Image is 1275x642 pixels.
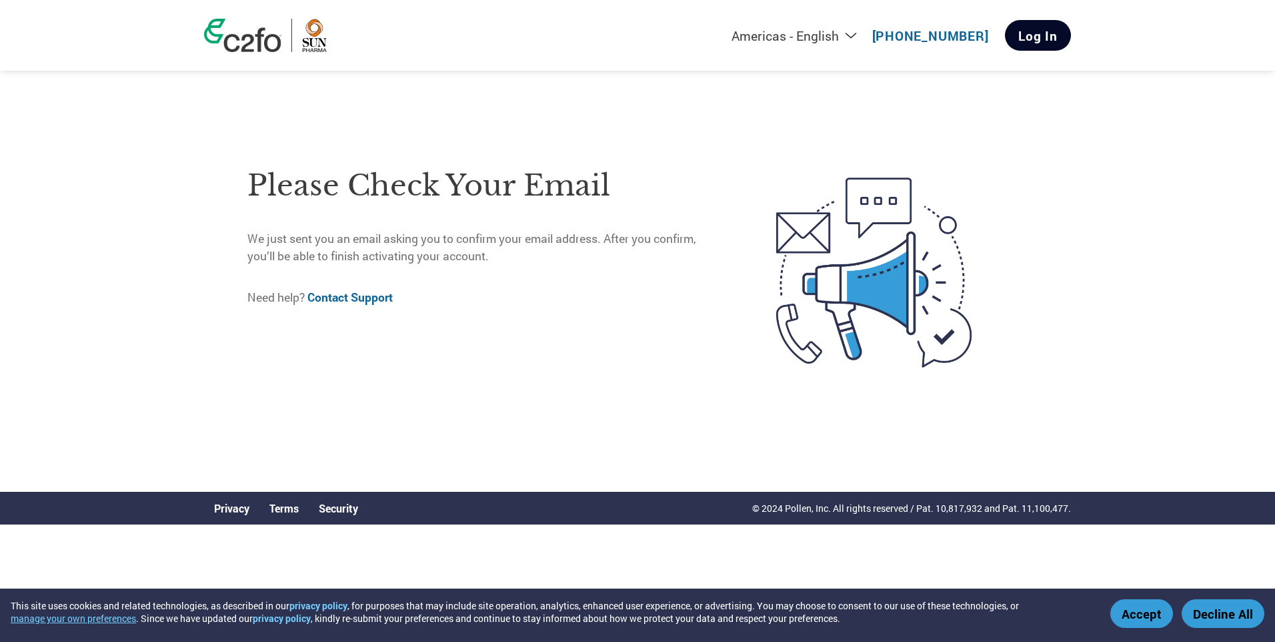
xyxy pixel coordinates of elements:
a: Log In [1005,20,1071,51]
p: We just sent you an email asking you to confirm your email address. After you confirm, you’ll be ... [247,230,720,266]
h1: Please check your email [247,164,720,208]
a: privacy policy [289,599,347,612]
a: Security [319,501,358,515]
img: c2fo logo [204,19,281,52]
a: Privacy [214,501,249,515]
button: manage your own preferences [11,612,136,625]
p: Need help? [247,289,720,306]
img: Sun Pharma [302,19,327,52]
a: Terms [269,501,299,515]
p: © 2024 Pollen, Inc. All rights reserved / Pat. 10,817,932 and Pat. 11,100,477. [752,501,1071,515]
button: Accept [1110,599,1173,628]
div: This site uses cookies and related technologies, as described in our , for purposes that may incl... [11,599,1091,625]
button: Decline All [1182,599,1264,628]
a: Contact Support [307,290,393,305]
a: [PHONE_NUMBER] [872,27,989,44]
a: privacy policy [253,612,311,625]
img: open-email [720,153,1028,391]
